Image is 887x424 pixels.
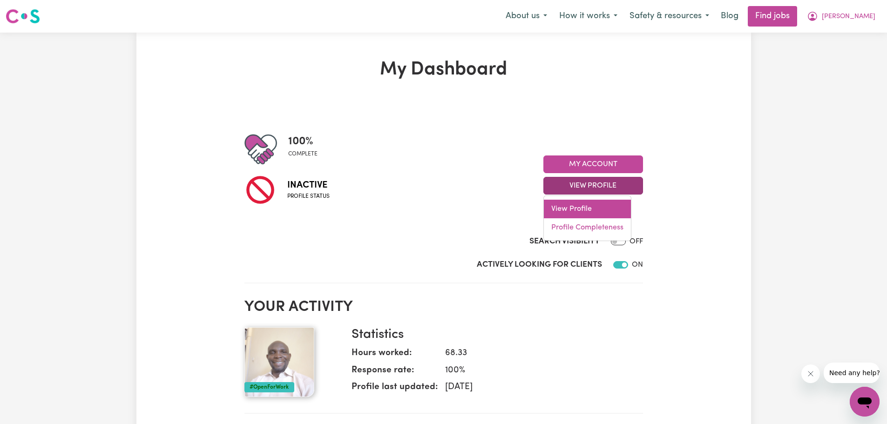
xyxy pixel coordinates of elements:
[244,59,643,81] h1: My Dashboard
[632,261,643,269] span: ON
[543,195,631,241] div: View Profile
[244,298,643,316] h2: Your activity
[801,364,820,383] iframe: Close message
[6,8,40,25] img: Careseekers logo
[544,200,631,218] a: View Profile
[801,7,881,26] button: My Account
[822,12,875,22] span: [PERSON_NAME]
[352,364,438,381] dt: Response rate:
[352,347,438,364] dt: Hours worked:
[438,347,636,360] dd: 68.33
[630,238,643,245] span: OFF
[553,7,623,26] button: How it works
[529,236,600,248] label: Search Visibility
[850,387,880,417] iframe: Button to launch messaging window
[352,327,636,343] h3: Statistics
[244,327,314,397] img: Your profile picture
[288,133,325,166] div: Profile completeness: 100%
[288,150,318,158] span: complete
[543,155,643,173] button: My Account
[438,381,636,394] dd: [DATE]
[287,192,330,201] span: Profile status
[543,177,643,195] button: View Profile
[623,7,715,26] button: Safety & resources
[288,133,318,150] span: 100 %
[544,218,631,237] a: Profile Completeness
[715,6,744,27] a: Blog
[477,259,602,271] label: Actively Looking for Clients
[824,363,880,383] iframe: Message from company
[748,6,797,27] a: Find jobs
[6,7,56,14] span: Need any help?
[287,178,330,192] span: Inactive
[438,364,636,377] dd: 100 %
[244,382,294,392] div: #OpenForWork
[6,6,40,27] a: Careseekers logo
[500,7,553,26] button: About us
[352,381,438,398] dt: Profile last updated:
